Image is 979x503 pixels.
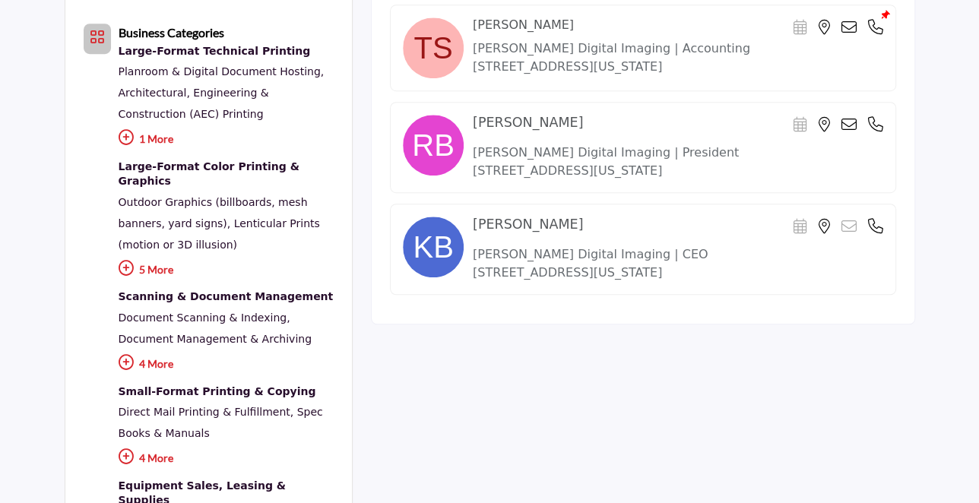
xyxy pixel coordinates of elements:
[473,144,883,162] p: [PERSON_NAME] Digital Imaging | President
[119,333,312,345] a: Document Management & Archiving
[119,157,334,191] a: Large-Format Color Printing & Graphics
[119,350,334,382] p: 4 More
[119,42,334,62] div: High-quality printing for blueprints, construction and architectural drawings.
[119,255,334,288] p: 5 More
[119,65,325,78] a: Planroom & Digital Document Hosting,
[473,264,883,282] p: [STREET_ADDRESS][US_STATE]
[119,382,334,402] div: Professional printing for black and white and color document printing of flyers, spec books, busi...
[473,40,883,58] p: [PERSON_NAME] Digital Imaging | Accounting
[119,382,334,402] a: Small-Format Printing & Copying
[119,287,334,307] div: Digital conversion, archiving, indexing, secure storage, and streamlined document retrieval solut...
[473,162,883,180] p: [STREET_ADDRESS][US_STATE]
[119,196,308,229] a: Outdoor Graphics (billboards, mesh banners, yard signs),
[119,25,224,40] b: Business Categories
[119,217,320,251] a: Lenticular Prints (motion or 3D illusion)
[119,444,334,476] p: 4 More
[119,42,334,62] a: Large-Format Technical Printing
[473,58,883,76] p: [STREET_ADDRESS][US_STATE]
[403,115,464,176] img: image
[473,217,583,233] h4: [PERSON_NAME]
[119,287,334,307] a: Scanning & Document Management
[119,157,334,191] div: Banners, posters, vehicle wraps, and presentation graphics.
[119,406,294,418] a: Direct Mail Printing & Fulfillment,
[403,217,464,277] img: image
[119,87,269,120] a: Architectural, Engineering & Construction (AEC) Printing
[473,245,883,264] p: [PERSON_NAME] Digital Imaging | CEO
[119,312,290,324] a: Document Scanning & Indexing,
[84,24,111,54] button: Category Icon
[473,17,574,32] h4: [PERSON_NAME]
[119,27,224,40] a: Business Categories
[119,125,334,157] p: 1 More
[403,17,464,78] img: image
[473,115,583,131] h4: [PERSON_NAME]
